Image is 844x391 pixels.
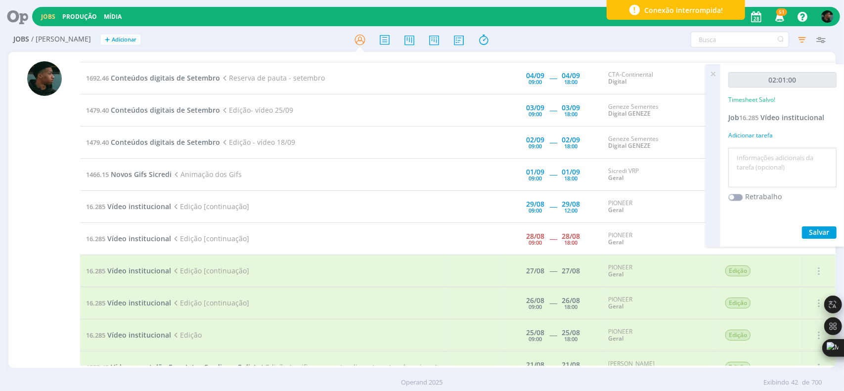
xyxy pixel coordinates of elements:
span: 1822.43 [86,363,109,372]
span: ----- [549,362,557,372]
span: 16.285 [86,299,105,307]
span: Novos Gifs Sicredi [111,170,172,179]
div: 03/09 [526,104,544,111]
a: 1466.15Novos Gifs Sicredi [86,170,172,179]
a: 1479.40Conteúdos digitais de Setembro [86,105,220,115]
span: Edição [continuação] [171,202,249,211]
a: 1692.46Conteúdos digitais de Setembro [86,73,220,83]
div: 27/08 [562,267,580,274]
a: Produção [62,12,97,21]
div: 21/08 [562,361,580,368]
div: 18:00 [564,304,577,309]
button: Salvar [802,226,837,239]
div: 18:00 [564,336,577,342]
span: 1479.40 [86,138,109,147]
span: ----- [549,266,557,275]
div: 04/09 [562,72,580,79]
span: Exibindo [763,378,789,388]
img: K [27,61,62,96]
div: 26/08 [562,297,580,304]
div: 09:00 [529,79,542,85]
a: Jobs [41,12,55,21]
span: 16.285 [86,202,105,211]
span: Edição - vídeo 18/09 [220,137,295,147]
div: PIONEER [608,200,710,214]
div: 28/08 [526,233,544,240]
span: Vídeo institucional [107,330,171,340]
a: 16.285Vídeo institucional [86,298,171,307]
span: Edição [continuação] [171,298,249,307]
span: Edição [171,330,202,340]
span: Vídeo institucional [107,298,171,307]
a: 16.285Vídeo institucional [86,266,171,275]
div: 25/08 [562,329,580,336]
a: Geral [608,270,623,278]
span: Edição [725,362,751,373]
div: 09:00 [529,304,542,309]
span: Animação dos Gifs [172,170,242,179]
button: Produção [59,13,100,21]
span: 16.285 [86,234,105,243]
span: ----- [549,330,557,340]
a: Mídia [104,12,122,21]
div: 21/08 [526,361,544,368]
div: [PERSON_NAME] [608,360,710,375]
span: Salvar [809,227,830,237]
a: 16.285Vídeo institucional [86,330,171,340]
span: 1479.40 [86,106,109,115]
span: 16.285 [739,113,758,122]
a: 16.285Vídeo institucional [86,202,171,211]
div: Sicredi VRP [608,168,710,182]
button: 51 [769,8,789,26]
a: Geral [608,206,623,214]
div: PIONEER [608,264,710,278]
span: Reserva de pauta - setembro [220,73,325,83]
a: Digital GENEZE [608,109,651,118]
span: Vídeo institucional [107,202,171,211]
div: 29/08 [526,201,544,208]
span: ----- [549,202,557,211]
div: PIONEER [608,328,710,343]
span: Edição [continuação] [171,266,249,275]
div: CTA-Continental [608,71,710,86]
span: 51 [776,8,787,16]
div: 09:00 [529,240,542,245]
button: K [821,8,834,25]
span: 16.285 [86,331,105,340]
div: PIONEER [608,232,710,246]
span: Adicionar [112,37,136,43]
span: ----- [549,105,557,115]
div: 18:00 [564,79,577,85]
span: 16.285 [86,266,105,275]
div: 09:00 [529,143,542,149]
input: Busca [691,32,789,47]
span: ----- [549,170,557,179]
div: Geneze Sementes [608,103,710,118]
span: 700 [811,378,822,388]
a: 1479.40Conteúdos digitais de Setembro [86,137,220,147]
span: de [802,378,809,388]
label: Retrabalho [745,191,782,202]
span: 1692.46 [86,74,109,83]
div: 02/09 [562,136,580,143]
span: Vídeo institucional [107,234,171,243]
span: + [105,35,110,45]
div: 18:00 [564,240,577,245]
div: 04/09 [526,72,544,79]
span: ----- [549,137,557,147]
div: 09:00 [529,111,542,117]
div: 18:00 [564,143,577,149]
div: 09:00 [529,336,542,342]
a: 16.285Vídeo institucional [86,234,171,243]
div: 26/08 [526,297,544,304]
div: 18:00 [564,111,577,117]
span: Edição [725,265,751,276]
div: Adicionar tarefa [728,131,837,140]
span: Edição (verificar com atendimento antes de animar) [257,362,437,372]
span: Jobs [13,35,29,43]
div: 01/09 [526,169,544,175]
span: Edição [725,298,751,308]
span: 1466.15 [86,170,109,179]
span: Vídeo institucional [760,113,824,122]
p: Timesheet Salvo! [728,95,775,104]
